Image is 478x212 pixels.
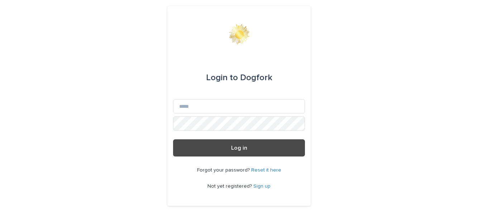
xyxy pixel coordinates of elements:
div: Dogfork [206,68,272,88]
span: Login to [206,73,238,82]
a: Sign up [253,184,271,189]
button: Log in [173,139,305,156]
span: Forgot your password? [197,168,251,173]
span: Not yet registered? [207,184,253,189]
span: Log in [231,145,247,151]
img: 0ffKfDbyRa2Iv8hnaAqg [227,23,251,45]
a: Reset it here [251,168,281,173]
